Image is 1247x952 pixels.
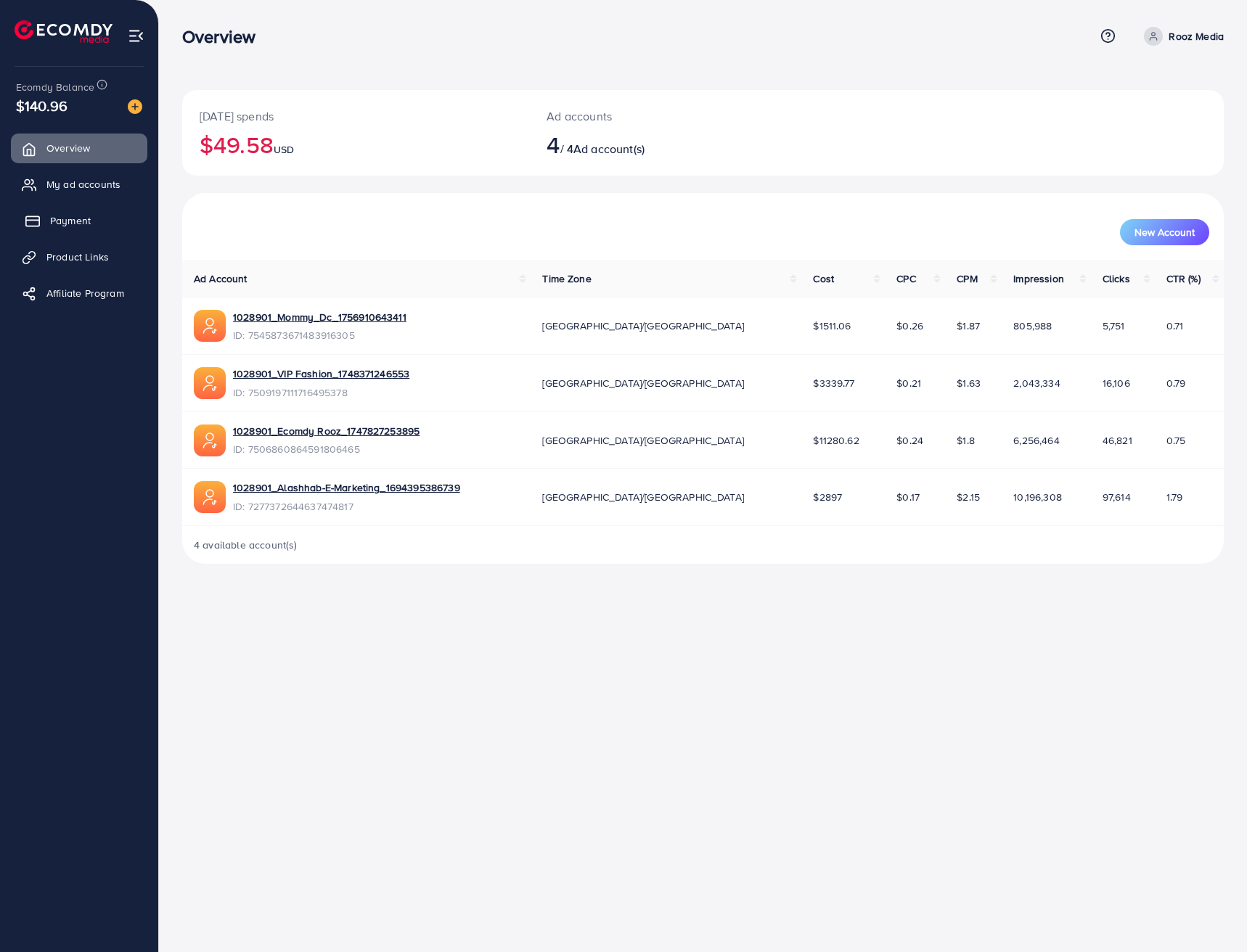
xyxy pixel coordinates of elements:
span: 0.79 [1166,376,1186,390]
a: 1028901_Ecomdy Rooz_1747827253895 [233,424,420,438]
img: ic-ads-acc.e4c84228.svg [194,424,226,456]
span: Ad account(s) [573,141,645,157]
span: $1.63 [957,376,981,390]
h2: $49.58 [200,131,512,158]
span: Ecomdy Balance [16,80,94,94]
span: Ad Account [194,271,248,286]
span: My ad accounts [46,177,120,192]
span: 5,751 [1103,319,1125,333]
button: New Account [1120,219,1209,245]
span: [GEOGRAPHIC_DATA]/[GEOGRAPHIC_DATA] [542,490,744,504]
img: ic-ads-acc.e4c84228.svg [194,367,226,399]
span: CPM [957,271,977,286]
span: [GEOGRAPHIC_DATA]/[GEOGRAPHIC_DATA] [542,376,744,390]
span: Payment [50,213,91,228]
span: ID: 7277372644637474817 [233,499,460,514]
span: [GEOGRAPHIC_DATA]/[GEOGRAPHIC_DATA] [542,319,744,333]
span: Cost [813,271,834,286]
p: Rooz Media [1169,28,1224,45]
span: 0.75 [1166,433,1186,448]
img: image [128,99,142,114]
span: $11280.62 [813,433,859,448]
a: My ad accounts [11,170,147,199]
span: 10,196,308 [1013,490,1062,504]
span: $1.8 [957,433,975,448]
a: Rooz Media [1138,27,1224,46]
a: 1028901_VIP Fashion_1748371246553 [233,366,409,381]
span: $1511.06 [813,319,851,333]
span: $0.21 [896,376,921,390]
span: ID: 7506860864591806465 [233,442,420,456]
span: 4 available account(s) [194,538,298,552]
a: Product Links [11,242,147,271]
p: [DATE] spends [200,107,512,125]
span: 0.71 [1166,319,1184,333]
span: CPC [896,271,915,286]
span: 1.79 [1166,490,1183,504]
span: Overview [46,141,90,155]
h2: / 4 [547,131,772,158]
p: Ad accounts [547,107,772,125]
span: New Account [1134,227,1195,237]
span: CTR (%) [1166,271,1201,286]
span: $0.26 [896,319,923,333]
span: Clicks [1103,271,1130,286]
span: 6,256,464 [1013,433,1059,448]
span: ID: 7545873671483916305 [233,328,406,342]
span: $2.15 [957,490,980,504]
img: ic-ads-acc.e4c84228.svg [194,310,226,342]
span: 2,043,334 [1013,376,1060,390]
a: 1028901_Alashhab-E-Marketing_1694395386739 [233,480,460,495]
img: ic-ads-acc.e4c84228.svg [194,481,226,513]
span: [GEOGRAPHIC_DATA]/[GEOGRAPHIC_DATA] [542,433,744,448]
a: 1028901_Mommy_Dc_1756910643411 [233,310,406,324]
a: Overview [11,134,147,163]
span: 46,821 [1103,433,1132,448]
span: $140.96 [16,95,68,116]
span: $2897 [813,490,842,504]
span: $0.24 [896,433,923,448]
a: Payment [11,206,147,235]
span: USD [274,142,294,157]
span: Time Zone [542,271,591,286]
span: 97,614 [1103,490,1131,504]
img: menu [128,28,144,44]
span: 805,988 [1013,319,1052,333]
span: Impression [1013,271,1064,286]
span: 4 [547,128,560,161]
a: Affiliate Program [11,279,147,308]
span: Affiliate Program [46,286,124,300]
span: $3339.77 [813,376,854,390]
span: ID: 7509197111716495378 [233,385,409,400]
span: Product Links [46,250,109,264]
h3: Overview [182,26,267,47]
span: 16,106 [1103,376,1130,390]
span: $0.17 [896,490,920,504]
img: logo [15,20,113,43]
span: $1.87 [957,319,980,333]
